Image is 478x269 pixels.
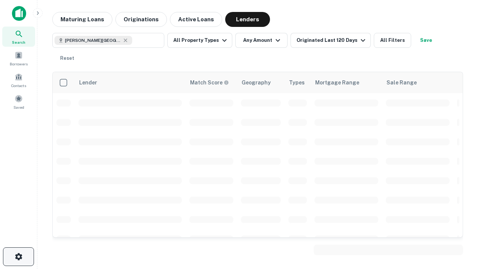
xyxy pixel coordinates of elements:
th: Mortgage Range [311,72,382,93]
button: Reset [55,51,79,66]
button: Maturing Loans [52,12,112,27]
img: capitalize-icon.png [12,6,26,21]
button: All Filters [374,33,411,48]
iframe: Chat Widget [441,185,478,221]
span: Borrowers [10,61,28,67]
div: Lender [79,78,97,87]
button: Save your search to get updates of matches that match your search criteria. [414,33,438,48]
button: Any Amount [235,33,288,48]
button: Active Loans [170,12,222,27]
div: Capitalize uses an advanced AI algorithm to match your search with the best lender. The match sco... [190,78,229,87]
span: Search [12,39,25,45]
div: Types [289,78,305,87]
div: Originated Last 120 Days [297,36,367,45]
span: Saved [13,104,24,110]
div: Geography [242,78,271,87]
h6: Match Score [190,78,227,87]
button: Originations [115,12,167,27]
a: Saved [2,92,35,112]
th: Types [285,72,311,93]
button: Originated Last 120 Days [291,33,371,48]
div: Sale Range [387,78,417,87]
a: Contacts [2,70,35,90]
span: Contacts [11,83,26,89]
th: Sale Range [382,72,453,93]
a: Borrowers [2,48,35,68]
a: Search [2,27,35,47]
div: Mortgage Range [315,78,359,87]
button: Lenders [225,12,270,27]
span: [PERSON_NAME][GEOGRAPHIC_DATA], [GEOGRAPHIC_DATA] [65,37,121,44]
th: Lender [75,72,186,93]
button: All Property Types [167,33,232,48]
th: Geography [237,72,285,93]
th: Capitalize uses an advanced AI algorithm to match your search with the best lender. The match sco... [186,72,237,93]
